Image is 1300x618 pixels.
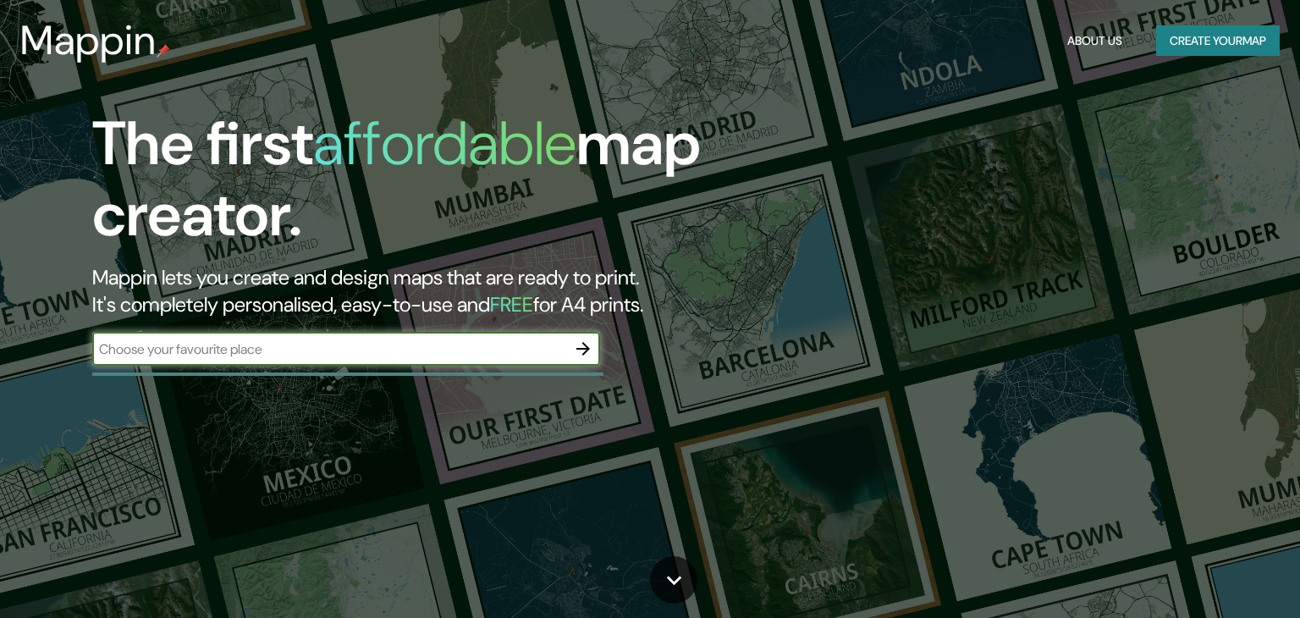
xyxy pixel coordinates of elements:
[1060,25,1129,57] button: About Us
[490,291,533,317] h5: FREE
[92,339,566,359] input: Choose your favourite place
[157,44,170,58] img: mappin-pin
[92,264,742,318] h2: Mappin lets you create and design maps that are ready to print. It's completely personalised, eas...
[20,17,157,64] h3: Mappin
[1156,25,1280,57] button: Create yourmap
[92,108,742,264] h1: The first map creator.
[313,104,576,183] h1: affordable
